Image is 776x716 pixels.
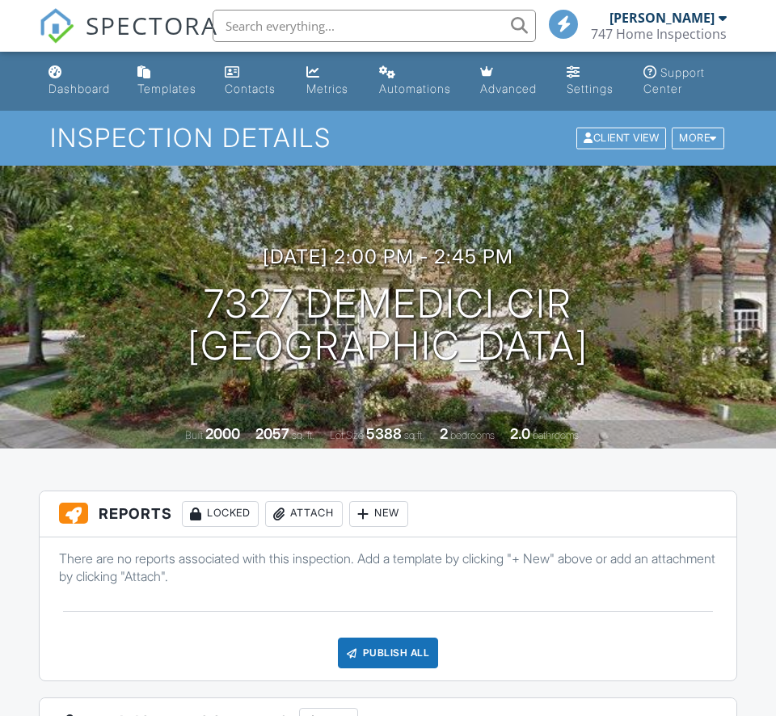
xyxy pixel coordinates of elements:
[59,550,717,586] p: There are no reports associated with this inspection. Add a template by clicking "+ New" above or...
[292,429,314,441] span: sq. ft.
[255,425,289,442] div: 2057
[560,58,624,104] a: Settings
[48,82,110,95] div: Dashboard
[40,491,736,537] h3: Reports
[131,58,205,104] a: Templates
[609,10,715,26] div: [PERSON_NAME]
[306,82,348,95] div: Metrics
[643,65,705,95] div: Support Center
[349,501,408,527] div: New
[39,22,218,56] a: SPECTORA
[213,10,536,42] input: Search everything...
[591,26,727,42] div: 747 Home Inspections
[39,8,74,44] img: The Best Home Inspection Software - Spectora
[42,58,118,104] a: Dashboard
[575,131,670,143] a: Client View
[480,82,537,95] div: Advanced
[672,128,724,150] div: More
[576,128,666,150] div: Client View
[404,429,424,441] span: sq.ft.
[474,58,547,104] a: Advanced
[218,58,287,104] a: Contacts
[637,58,734,104] a: Support Center
[510,425,530,442] div: 2.0
[225,82,276,95] div: Contacts
[567,82,614,95] div: Settings
[185,429,203,441] span: Built
[330,429,364,441] span: Lot Size
[182,501,259,527] div: Locked
[300,58,360,104] a: Metrics
[86,8,218,42] span: SPECTORA
[205,425,240,442] div: 2000
[533,429,579,441] span: bathrooms
[338,638,439,668] div: Publish All
[373,58,460,104] a: Automations (Basic)
[50,124,725,152] h1: Inspection Details
[379,82,451,95] div: Automations
[450,429,495,441] span: bedrooms
[137,82,196,95] div: Templates
[366,425,402,442] div: 5388
[265,501,343,527] div: Attach
[440,425,448,442] div: 2
[188,283,588,369] h1: 7327 Demedici Cir [GEOGRAPHIC_DATA]
[263,246,513,267] h3: [DATE] 2:00 pm - 2:45 pm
